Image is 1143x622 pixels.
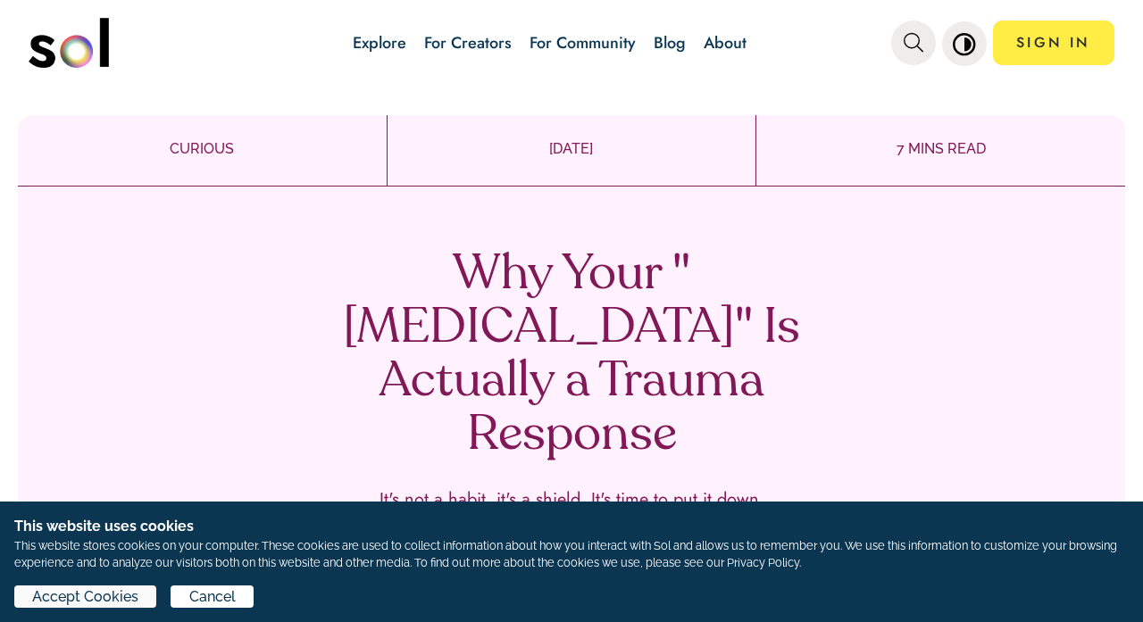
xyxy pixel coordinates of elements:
[14,585,156,608] button: Accept Cookies
[14,516,1129,537] h1: This website uses cookies
[353,31,406,54] a: Explore
[530,31,636,54] a: For Community
[704,31,747,54] a: About
[756,138,1125,160] p: 7 MINS READ
[14,537,1129,571] p: This website stores cookies on your computer. These cookies are used to collect information about...
[29,18,109,68] img: logo
[18,138,387,160] p: CURIOUS
[171,585,253,608] button: Cancel
[993,21,1114,65] a: SIGN IN
[189,586,236,608] span: Cancel
[388,138,756,160] p: [DATE]
[424,31,512,54] a: For Creators
[29,12,1114,74] nav: main navigation
[654,31,686,54] a: Blog
[32,586,138,608] span: Accept Cookies
[380,490,764,510] p: It's not a habit, it's a shield. It's time to put it down.
[308,249,835,463] h1: Why Your "[MEDICAL_DATA]" Is Actually a Trauma Response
